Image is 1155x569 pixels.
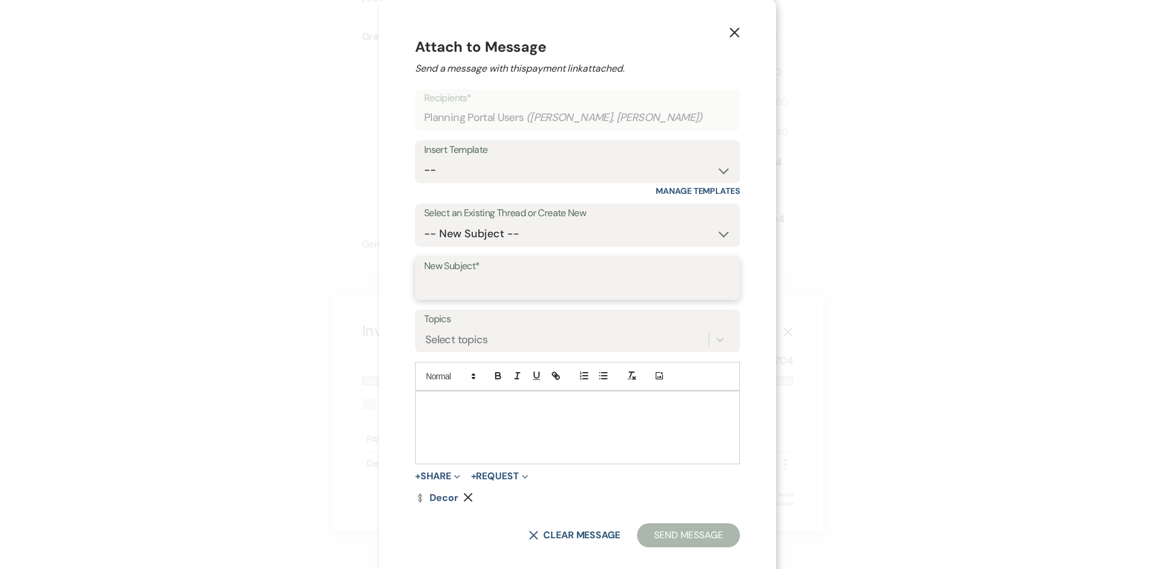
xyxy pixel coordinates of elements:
[424,90,731,106] p: Recipients*
[424,141,731,159] div: Insert Template
[424,258,731,275] label: New Subject*
[415,471,460,481] button: Share
[415,471,420,481] span: +
[471,471,476,481] span: +
[656,185,740,196] a: Manage Templates
[425,331,488,347] div: Select topics
[526,110,703,126] span: ( [PERSON_NAME], [PERSON_NAME] )
[415,61,740,76] h2: Send a message with this payment link attached.
[471,471,528,481] button: Request
[424,311,731,328] label: Topics
[424,106,731,129] div: Planning Portal Users
[424,205,731,222] label: Select an Existing Thread or Create New
[415,36,740,58] h4: Attach to Message
[415,493,458,503] a: Decor
[637,523,740,547] button: Send Message
[529,530,620,540] button: Clear message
